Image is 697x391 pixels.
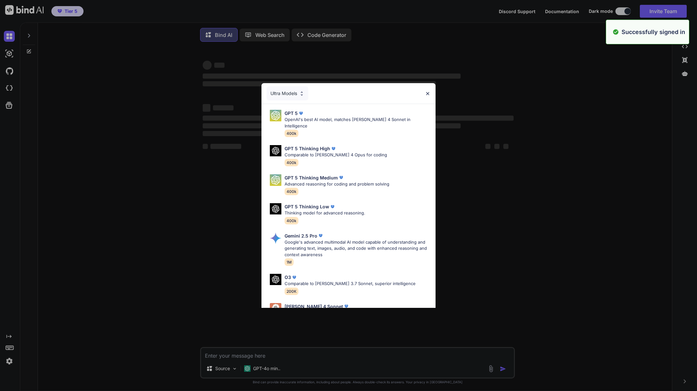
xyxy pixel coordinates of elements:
[285,110,298,117] p: GPT 5
[285,281,416,287] p: Comparable to [PERSON_NAME] 3.7 Sonnet, superior intelligence
[613,28,619,36] img: alert
[285,145,330,152] p: GPT 5 Thinking High
[270,274,281,285] img: Pick Models
[285,152,387,158] p: Comparable to [PERSON_NAME] 4 Opus for coding
[285,159,298,166] span: 400k
[329,204,336,210] img: premium
[622,28,685,36] p: Successfully signed in
[285,239,431,258] p: Google's advanced multimodal AI model capable of understanding and generating text, images, audio...
[299,91,304,96] img: Pick Models
[285,181,389,187] p: Advanced reasoning for coding and problem solving
[338,174,344,181] img: premium
[285,258,294,266] span: 1M
[285,174,338,181] p: GPT 5 Thinking Medium
[285,188,298,195] span: 400k
[291,274,297,281] img: premium
[270,303,281,315] img: Pick Models
[285,117,431,129] p: OpenAI's best AI model, matches [PERSON_NAME] 4 Sonnet in Intelligence
[285,210,365,216] p: Thinking model for advanced reasoning.
[270,145,281,156] img: Pick Models
[285,130,298,137] span: 400k
[285,217,298,224] span: 400k
[270,232,281,244] img: Pick Models
[285,303,343,310] p: [PERSON_NAME] 4 Sonnet
[425,91,430,96] img: close
[267,86,308,100] div: Ultra Models
[285,203,329,210] p: GPT 5 Thinking Low
[285,232,317,239] p: Gemini 2.5 Pro
[270,110,281,121] img: Pick Models
[317,232,324,239] img: premium
[270,174,281,186] img: Pick Models
[270,203,281,214] img: Pick Models
[343,303,349,309] img: premium
[285,274,291,281] p: O3
[298,110,304,117] img: premium
[285,288,298,295] span: 200K
[330,145,337,152] img: premium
